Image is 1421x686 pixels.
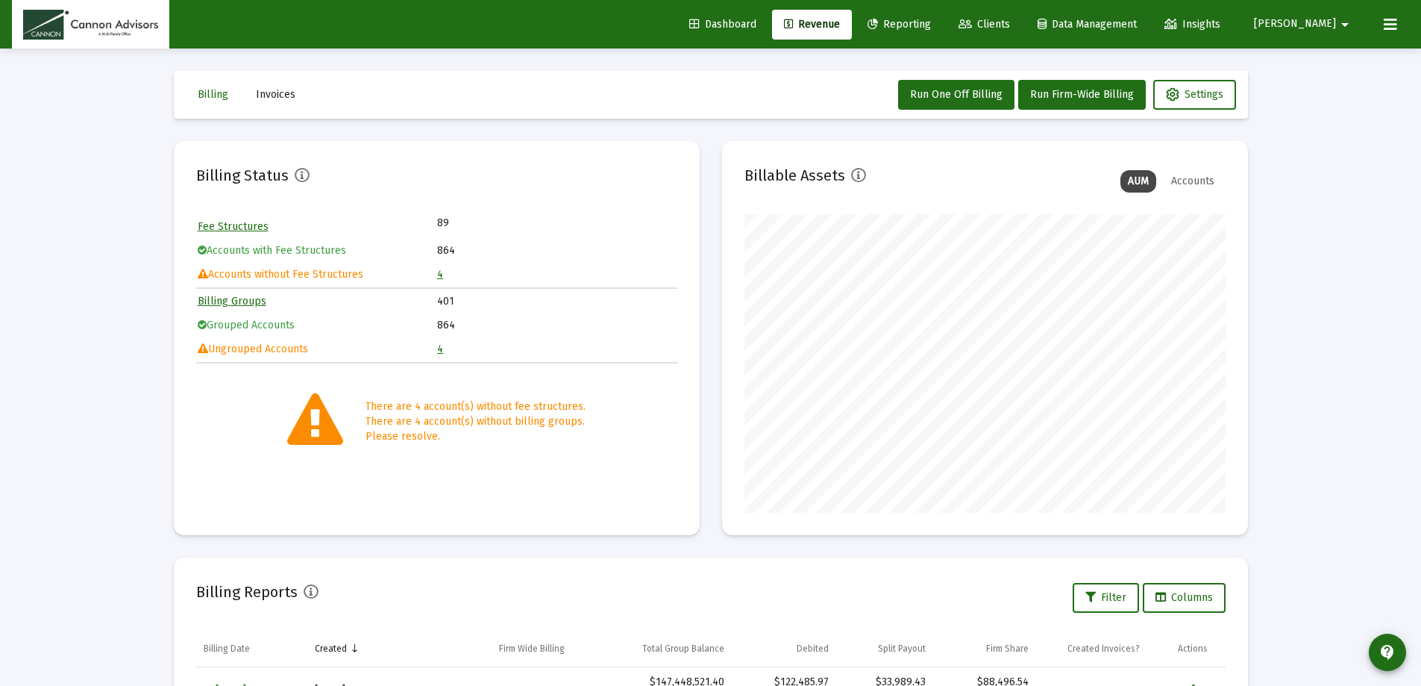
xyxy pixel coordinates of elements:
[437,268,443,281] a: 4
[465,631,597,667] td: Column Firm Wide Billing
[986,643,1029,655] div: Firm Share
[198,314,436,337] td: Grouped Accounts
[1336,10,1354,40] mat-icon: arrow_drop_down
[1067,643,1140,655] div: Created Invoices?
[23,10,158,40] img: Dashboard
[198,240,436,262] td: Accounts with Fee Structures
[256,88,295,101] span: Invoices
[437,314,676,337] td: 864
[196,631,308,667] td: Column Billing Date
[198,295,266,308] a: Billing Groups
[196,580,298,604] h2: Billing Reports
[1178,643,1208,655] div: Actions
[868,18,931,31] span: Reporting
[1030,88,1134,101] span: Run Firm-Wide Billing
[898,80,1014,110] button: Run One Off Billing
[1164,18,1220,31] span: Insights
[1036,631,1170,667] td: Column Created Invoices?
[597,631,732,667] td: Column Total Group Balance
[1170,631,1225,667] td: Column Actions
[1153,80,1236,110] button: Settings
[315,643,347,655] div: Created
[1164,170,1222,193] div: Accounts
[437,343,443,355] a: 4
[1155,591,1213,604] span: Columns
[198,264,436,286] td: Accounts without Fee Structures
[1166,88,1223,101] span: Settings
[1143,583,1226,613] button: Columns
[772,10,852,40] a: Revenue
[947,10,1022,40] a: Clients
[784,18,840,31] span: Revenue
[856,10,943,40] a: Reporting
[186,80,240,110] button: Billing
[1026,10,1149,40] a: Data Management
[689,18,756,31] span: Dashboard
[366,399,586,414] div: There are 4 account(s) without fee structures.
[1152,10,1232,40] a: Insights
[1378,643,1396,661] mat-icon: contact_support
[959,18,1010,31] span: Clients
[198,338,436,361] td: Ungrouped Accounts
[732,631,836,667] td: Column Debited
[307,631,465,667] td: Column Created
[244,80,307,110] button: Invoices
[437,240,676,262] td: 864
[1018,80,1146,110] button: Run Firm-Wide Billing
[677,10,768,40] a: Dashboard
[1254,18,1336,31] span: [PERSON_NAME]
[1085,591,1126,604] span: Filter
[1073,583,1139,613] button: Filter
[437,290,676,313] td: 401
[744,163,845,187] h2: Billable Assets
[499,643,565,655] div: Firm Wide Billing
[836,631,934,667] td: Column Split Payout
[437,216,556,231] td: 89
[198,220,269,233] a: Fee Structures
[196,163,289,187] h2: Billing Status
[933,631,1036,667] td: Column Firm Share
[198,88,228,101] span: Billing
[878,643,926,655] div: Split Payout
[910,88,1003,101] span: Run One Off Billing
[1236,9,1372,39] button: [PERSON_NAME]
[1120,170,1156,193] div: AUM
[642,643,724,655] div: Total Group Balance
[366,429,586,444] div: Please resolve.
[1038,18,1137,31] span: Data Management
[204,643,250,655] div: Billing Date
[366,414,586,429] div: There are 4 account(s) without billing groups.
[797,643,829,655] div: Debited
